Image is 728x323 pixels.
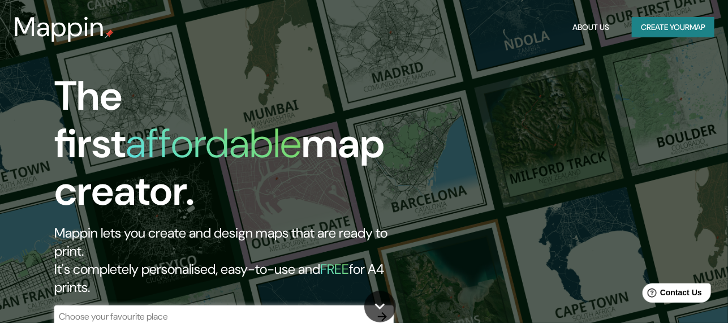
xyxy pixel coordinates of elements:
h5: FREE [320,260,349,278]
button: About Us [568,17,614,38]
h3: Mappin [14,11,105,43]
img: mappin-pin [105,29,114,38]
h2: Mappin lets you create and design maps that are ready to print. It's completely personalised, eas... [54,224,419,296]
h1: affordable [126,117,301,170]
button: Create yourmap [632,17,714,38]
h1: The first map creator. [54,72,419,224]
input: Choose your favourite place [54,310,371,323]
iframe: Help widget launcher [627,279,716,311]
